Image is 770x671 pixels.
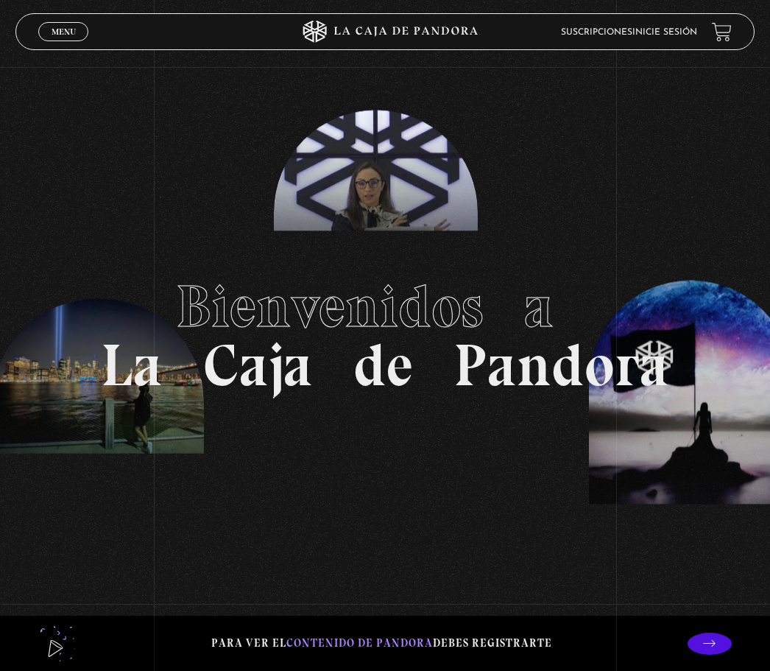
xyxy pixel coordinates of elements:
span: Bienvenidos a [176,271,594,342]
p: Para ver el debes registrarte [211,633,552,653]
a: View your shopping cart [712,22,732,42]
span: Cerrar [46,40,81,50]
h1: La Caja de Pandora [101,277,669,395]
span: contenido de Pandora [286,636,433,650]
a: Suscripciones [561,28,632,37]
span: Menu [52,27,76,36]
a: Inicie sesión [632,28,697,37]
